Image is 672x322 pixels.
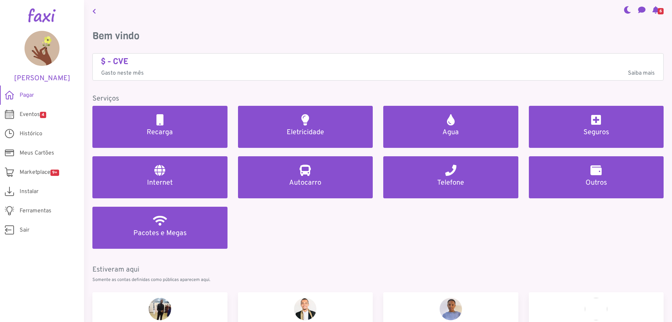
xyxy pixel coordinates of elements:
a: Seguros [529,106,664,148]
h5: [PERSON_NAME] [10,74,73,83]
span: 4 [40,112,46,118]
h5: Outros [537,179,656,187]
span: Pagar [20,91,34,100]
a: Outros [529,156,664,198]
a: Telefone [383,156,518,198]
a: Autocarro [238,156,373,198]
a: [PERSON_NAME] [10,31,73,83]
span: 6 [658,8,664,14]
a: Recarga [92,106,227,148]
a: Agua [383,106,518,148]
h5: Autocarro [246,179,365,187]
span: Ferramentas [20,207,51,215]
img: Mikas Robalo [149,298,171,320]
a: Pacotes e Megas [92,207,227,249]
h4: $ - CVE [101,56,655,67]
span: Meus Cartões [20,149,54,157]
span: Instalar [20,187,38,196]
img: Adnilson Medina [294,298,316,320]
a: Internet [92,156,227,198]
h5: Telefone [392,179,510,187]
h3: Bem vindo [92,30,664,42]
p: Gasto neste mês [101,69,655,77]
h5: Seguros [537,128,656,137]
span: Saiba mais [628,69,655,77]
span: Eventos [20,110,46,119]
span: Sair [20,226,29,234]
h5: Pacotes e Megas [101,229,219,238]
img: Jorge [585,298,607,320]
h5: Internet [101,179,219,187]
h5: Estiveram aqui [92,266,664,274]
span: 9+ [50,170,59,176]
h5: Serviços [92,95,664,103]
p: Somente as contas definidas como públicas aparecem aqui. [92,277,664,283]
h5: Eletricidade [246,128,365,137]
h5: Recarga [101,128,219,137]
span: Marketplace [20,168,59,177]
h5: Agua [392,128,510,137]
a: $ - CVE Gasto neste mêsSaiba mais [101,56,655,78]
img: Jaqueline Tavares [440,298,462,320]
span: Histórico [20,130,42,138]
a: Eletricidade [238,106,373,148]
